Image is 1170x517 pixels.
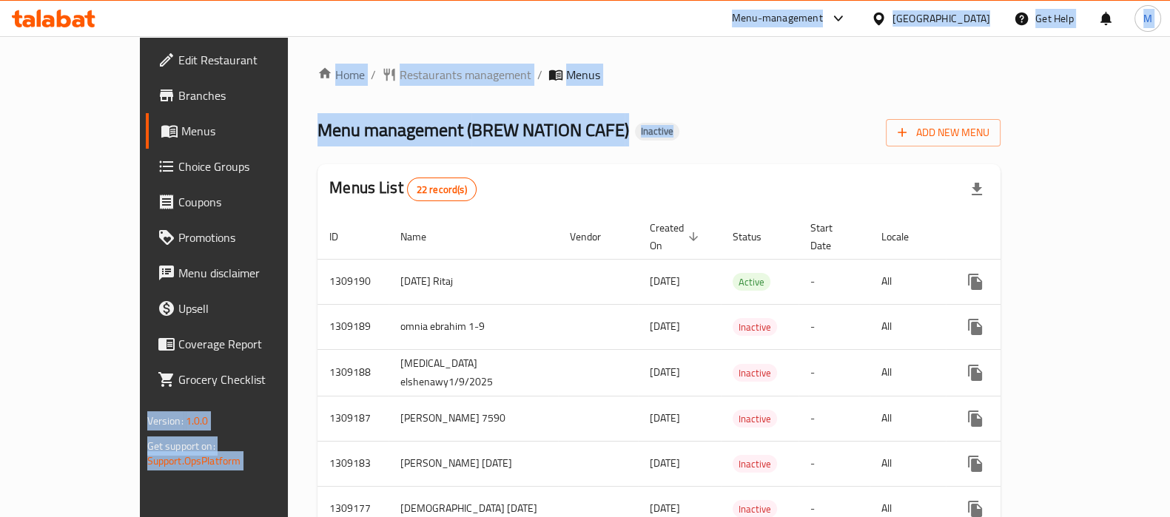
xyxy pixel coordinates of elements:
li: / [371,66,376,84]
span: Promotions [178,229,323,246]
span: Branches [178,87,323,104]
span: Active [733,274,770,291]
td: All [870,396,946,441]
td: [MEDICAL_DATA] elshenawy1/9/2025 [389,349,558,396]
button: Change Status [993,446,1029,481]
span: Coverage Report [178,335,323,353]
td: [PERSON_NAME] [DATE] [389,441,558,486]
span: Coupons [178,193,323,211]
td: - [799,304,870,349]
span: [DATE] [650,408,680,428]
button: Change Status [993,401,1029,436]
td: omnia ebrahim 1-9 [389,304,558,349]
span: Menu disclaimer [178,264,323,282]
button: Add New Menu [886,119,1001,146]
button: more [958,355,993,391]
span: [DATE] [650,271,680,291]
span: Inactive [733,365,777,382]
span: Edit Restaurant [178,51,323,69]
span: Upsell [178,300,323,317]
span: Inactive [733,456,777,473]
span: Menu management ( BREW NATION CAFE ) [317,113,629,146]
td: 1309189 [317,304,389,349]
td: - [799,259,870,304]
td: [PERSON_NAME] 7590 [389,396,558,441]
td: All [870,349,946,396]
a: Coupons [146,184,335,220]
td: 1309187 [317,396,389,441]
div: Export file [959,172,995,207]
td: 1309188 [317,349,389,396]
button: Change Status [993,264,1029,300]
button: more [958,309,993,345]
button: more [958,264,993,300]
span: Choice Groups [178,158,323,175]
div: Active [733,273,770,291]
span: ID [329,228,357,246]
span: [DATE] [650,453,680,473]
span: Vendor [570,228,620,246]
button: more [958,401,993,436]
span: Restaurants management [400,66,531,84]
a: Home [317,66,365,84]
a: Coverage Report [146,326,335,362]
td: All [870,304,946,349]
td: - [799,349,870,396]
div: [GEOGRAPHIC_DATA] [892,10,990,27]
td: 1309183 [317,441,389,486]
span: Inactive [635,125,679,138]
span: Add New Menu [898,124,989,142]
span: Version: [147,411,184,430]
span: Menus [566,66,600,84]
span: 1.0.0 [186,411,209,430]
a: Menus [146,113,335,149]
a: Support.OpsPlatform [147,451,241,470]
a: Branches [146,78,335,113]
span: M [1143,10,1152,27]
span: 22 record(s) [408,183,476,197]
a: Restaurants management [382,66,531,84]
a: Grocery Checklist [146,362,335,397]
td: [DATE] Ritaj [389,259,558,304]
span: Grocery Checklist [178,371,323,388]
button: more [958,446,993,481]
a: Choice Groups [146,149,335,184]
td: All [870,441,946,486]
td: - [799,396,870,441]
div: Total records count [407,178,477,201]
span: Start Date [810,219,852,254]
span: Locale [881,228,928,246]
li: / [537,66,542,84]
button: Change Status [993,355,1029,391]
td: - [799,441,870,486]
a: Upsell [146,291,335,326]
span: Name [400,228,446,246]
span: [DATE] [650,317,680,336]
td: All [870,259,946,304]
span: Get support on: [147,436,215,456]
span: [DATE] [650,362,680,382]
h2: Menus List [329,177,476,201]
span: Created On [650,219,703,254]
span: Inactive [733,319,777,336]
div: Inactive [733,410,777,428]
th: Actions [946,214,1112,260]
td: 1309190 [317,259,389,304]
span: Status [733,228,781,246]
div: Menu-management [732,10,823,27]
a: Menu disclaimer [146,255,335,291]
span: Menus [181,122,323,140]
span: Inactive [733,410,777,428]
nav: breadcrumb [317,66,1001,84]
button: Change Status [993,309,1029,345]
a: Edit Restaurant [146,42,335,78]
a: Promotions [146,220,335,255]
